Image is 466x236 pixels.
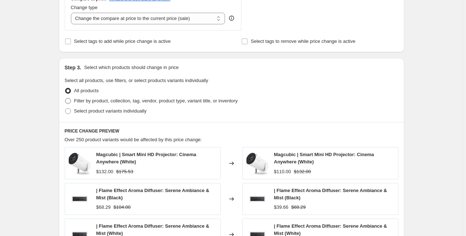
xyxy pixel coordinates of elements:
[251,38,355,44] span: Select tags to remove while price change is active
[74,98,238,103] span: Filter by product, collection, tag, vendor, product type, variant title, or inventory
[69,188,91,210] img: 5RrZtWBOK3V4lT8R_80x.webp
[74,88,99,93] span: All products
[294,168,311,175] strike: $132.00
[228,15,235,22] div: help
[71,5,98,10] span: Change type
[96,152,196,164] span: Magcubic | Smart Mini HD Projector: Cinema Anywhere (White)
[96,188,209,200] span: | Flame Effect Aroma Diffuser: Serene Ambiance & Mist (Black)
[291,204,306,211] strike: $68.29
[246,152,268,174] img: gTnYzEfoRbeZHCbf_80x.webp
[65,78,208,83] span: Select all products, use filters, or select products variants individually
[274,168,291,175] div: $110.00
[69,152,91,174] img: gTnYzEfoRbeZHCbf_80x.webp
[74,108,146,114] span: Select product variants individually
[113,204,130,211] strike: $104.00
[116,168,133,175] strike: $175.53
[274,223,387,236] span: | Flame Effect Aroma Diffuser: Serene Ambiance & Mist (White)
[96,204,111,211] div: $68.29
[74,38,171,44] span: Select tags to add while price change is active
[246,188,268,210] img: 5RrZtWBOK3V4lT8R_80x.webp
[65,128,398,134] h6: PRICE CHANGE PREVIEW
[65,137,202,142] span: Over 250 product variants would be affected by this price change:
[65,64,81,71] h2: Step 3.
[96,223,209,236] span: | Flame Effect Aroma Diffuser: Serene Ambiance & Mist (White)
[274,188,387,200] span: | Flame Effect Aroma Diffuser: Serene Ambiance & Mist (Black)
[274,204,289,211] div: $39.66
[96,168,113,175] div: $132.00
[84,64,178,71] p: Select which products should change in price
[274,152,374,164] span: Magcubic | Smart Mini HD Projector: Cinema Anywhere (White)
